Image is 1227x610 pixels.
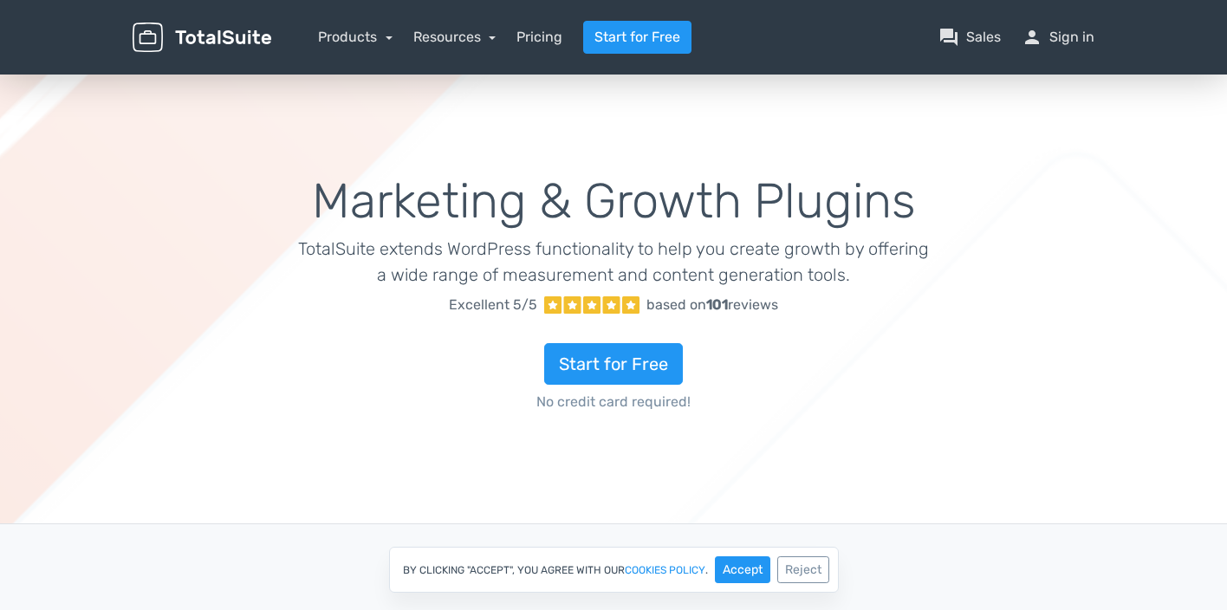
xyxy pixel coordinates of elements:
a: Resources [413,29,497,45]
a: Pricing [516,27,562,48]
div: By clicking "Accept", you agree with our . [389,547,839,593]
div: based on reviews [646,295,778,315]
h1: Marketing & Growth Plugins [298,175,930,229]
h3: Featured in [133,569,1094,596]
a: Products [318,29,393,45]
img: TotalSuite for WordPress [133,23,271,53]
a: cookies policy [625,565,705,575]
a: Start for Free [544,343,683,385]
strong: 101 [706,296,728,313]
p: TotalSuite extends WordPress functionality to help you create growth by offering a wide range of ... [298,236,930,288]
span: Excellent 5/5 [449,295,537,315]
span: person [1022,27,1042,48]
button: Reject [777,556,829,583]
span: No credit card required! [298,392,930,412]
span: question_answer [938,27,959,48]
a: Excellent 5/5 based on101reviews [298,288,930,322]
a: personSign in [1022,27,1094,48]
a: question_answerSales [938,27,1001,48]
a: Start for Free [583,21,691,54]
button: Accept [715,556,770,583]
